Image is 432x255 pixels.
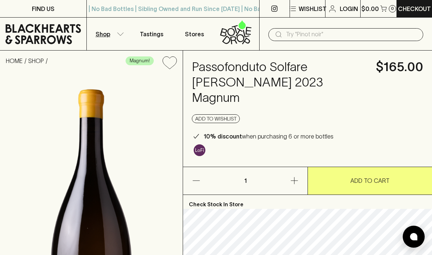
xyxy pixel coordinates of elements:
[96,30,110,38] p: Shop
[185,30,204,38] p: Stores
[237,167,254,195] p: 1
[350,176,390,185] p: ADD TO CART
[173,18,216,50] a: Stores
[28,58,44,64] a: SHOP
[340,4,358,13] p: Login
[299,4,327,13] p: Wishlist
[204,133,242,140] b: 10% discount
[286,29,417,40] input: Try "Pinot noir"
[130,18,173,50] a: Tastings
[361,4,379,13] p: $0.00
[192,114,240,123] button: Add to wishlist
[192,59,367,106] h4: Passofonduto Solfare [PERSON_NAME] 2023 Magnum
[192,143,207,158] a: Some may call it natural, others minimum intervention, either way, it’s hands off & maybe even a ...
[87,18,130,50] button: Shop
[32,4,55,13] p: FIND US
[398,4,431,13] p: Checkout
[140,30,163,38] p: Tastings
[376,59,423,75] h4: $165.00
[204,132,334,141] p: when purchasing 6 or more bottles
[6,58,23,64] a: HOME
[160,53,180,72] button: Add to wishlist
[308,167,432,195] button: ADD TO CART
[410,233,417,240] img: bubble-icon
[126,57,153,64] span: Magnum!
[194,144,205,156] img: Lo-Fi
[391,7,394,11] p: 0
[183,195,432,209] p: Check Stock In Store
